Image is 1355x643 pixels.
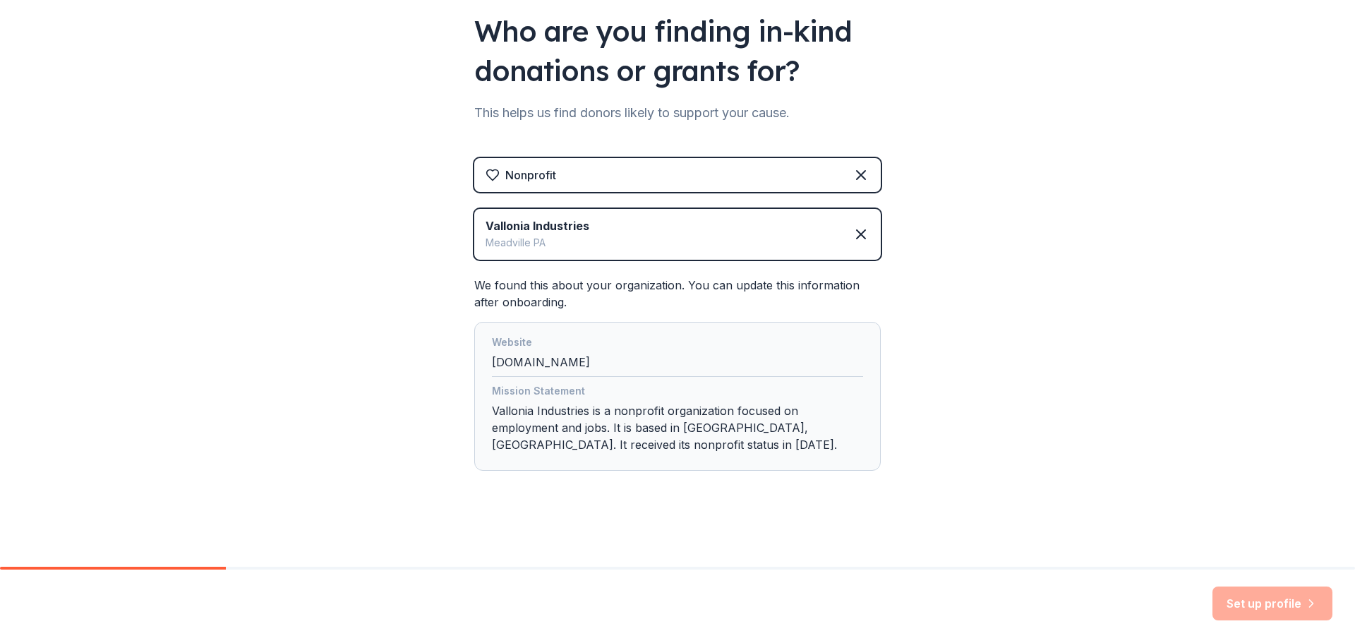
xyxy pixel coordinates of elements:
[486,234,589,251] div: Meadville PA
[474,11,881,90] div: Who are you finding in-kind donations or grants for?
[474,277,881,471] div: We found this about your organization. You can update this information after onboarding.
[505,167,556,184] div: Nonprofit
[492,383,863,402] div: Mission Statement
[474,102,881,124] div: This helps us find donors likely to support your cause.
[492,334,863,354] div: Website
[492,383,863,459] div: Vallonia Industries is a nonprofit organization focused on employment and jobs. It is based in [G...
[486,217,589,234] div: Vallonia Industries
[492,334,863,377] div: [DOMAIN_NAME]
